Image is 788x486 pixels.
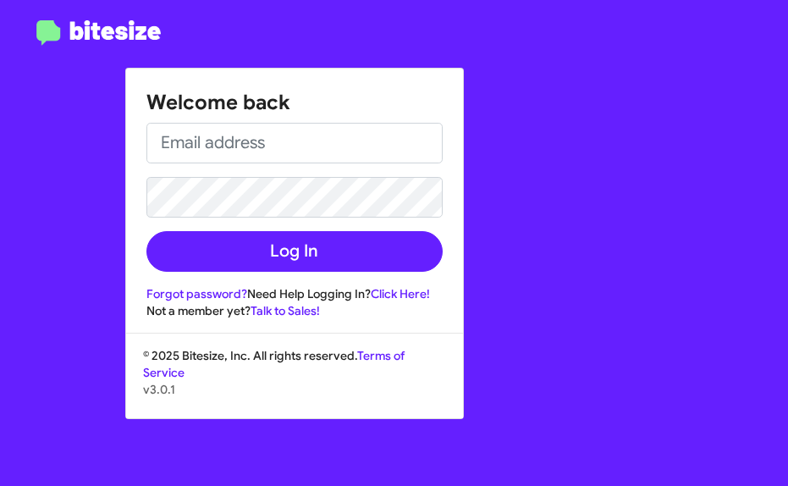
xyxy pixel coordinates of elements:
p: v3.0.1 [143,381,446,398]
div: Not a member yet? [146,302,443,319]
a: Terms of Service [143,348,405,380]
button: Log In [146,231,443,272]
a: Talk to Sales! [251,303,320,318]
div: © 2025 Bitesize, Inc. All rights reserved. [126,347,463,418]
h1: Welcome back [146,89,443,116]
div: Need Help Logging In? [146,285,443,302]
input: Email address [146,123,443,163]
a: Forgot password? [146,286,247,301]
a: Click Here! [371,286,430,301]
